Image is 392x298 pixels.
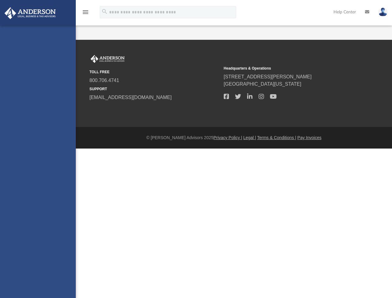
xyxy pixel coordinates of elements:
[213,135,242,140] a: Privacy Policy |
[224,66,354,71] small: Headquarters & Operations
[89,86,219,92] small: SUPPORT
[76,135,392,141] div: © [PERSON_NAME] Advisors 2025
[224,74,312,79] a: [STREET_ADDRESS][PERSON_NAME]
[89,78,119,83] a: 800.706.4741
[224,81,301,87] a: [GEOGRAPHIC_DATA][US_STATE]
[89,55,126,63] img: Anderson Advisors Platinum Portal
[89,69,219,75] small: TOLL FREE
[3,7,58,19] img: Anderson Advisors Platinum Portal
[378,8,387,16] img: User Pic
[243,135,256,140] a: Legal |
[89,95,172,100] a: [EMAIL_ADDRESS][DOMAIN_NAME]
[82,9,89,16] i: menu
[257,135,296,140] a: Terms & Conditions |
[101,8,108,15] i: search
[297,135,321,140] a: Pay Invoices
[82,12,89,16] a: menu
